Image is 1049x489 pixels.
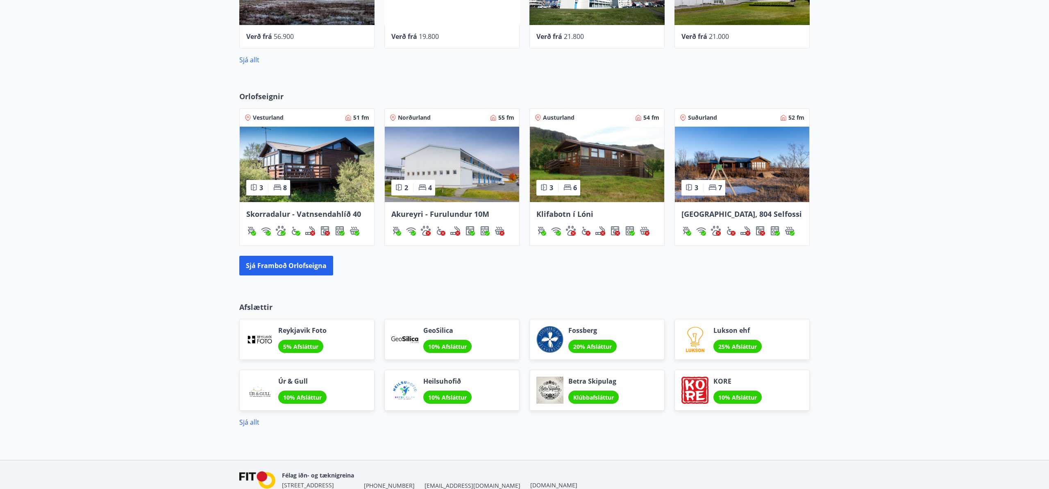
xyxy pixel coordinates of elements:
span: 19.800 [419,32,439,41]
div: Aðgengi fyrir hjólastól [291,226,300,236]
span: Skorradalur - Vatnsendahlíð 40 [246,209,361,219]
img: 7hj2GulIrg6h11dFIpsIzg8Ak2vZaScVwTihwv8g.svg [625,226,635,236]
img: pxcaIm5dSOV3FS4whs1soiYWTwFQvksT25a9J10C.svg [276,226,286,236]
span: Orlofseignir [239,91,284,102]
span: Heilsuhofið [423,377,472,386]
span: Klúbbafsláttur [573,393,614,401]
span: Verð frá [246,32,272,41]
img: Dl16BY4EX9PAW649lg1C3oBuIaAsR6QVDQBO2cTm.svg [610,226,620,236]
span: Suðurland [688,114,717,122]
span: 21.000 [709,32,729,41]
span: 3 [695,183,698,192]
span: Reykjavik Foto [278,326,327,335]
span: 10% Afsláttur [428,343,467,350]
img: ZXjrS3QKesehq6nQAPjaRuRTI364z8ohTALB4wBr.svg [681,226,691,236]
span: 52 fm [788,114,804,122]
img: FPQVkF9lTnNbbaRSFyT17YYeljoOGk5m51IhT0bO.png [239,471,275,489]
img: Paella dish [530,127,664,202]
img: Paella dish [240,127,374,202]
div: Heitur pottur [785,226,795,236]
img: QNIUl6Cv9L9rHgMXwuzGLuiJOj7RKqxk9mBFPqjq.svg [740,226,750,236]
div: Reykingar / Vape [450,226,460,236]
img: h89QDIuHlAdpqTriuIvuEWkTH976fOgBEOOeu1mi.svg [785,226,795,236]
img: 8IYIKVZQyRlUC6HQIIUSdjpPGRncJsz2RzLgWvp4.svg [581,226,590,236]
span: 2 [404,183,408,192]
img: Paella dish [385,127,519,202]
div: Aðgengi fyrir hjólastól [726,226,736,236]
img: QNIUl6Cv9L9rHgMXwuzGLuiJOj7RKqxk9mBFPqjq.svg [595,226,605,236]
span: Klifabotn í Lóni [536,209,593,219]
span: Félag iðn- og tæknigreina [282,471,354,479]
span: 7 [718,183,722,192]
span: 21.800 [564,32,584,41]
div: Þráðlaust net [551,226,561,236]
span: 20% Afsláttur [573,343,612,350]
span: Austurland [543,114,574,122]
img: pxcaIm5dSOV3FS4whs1soiYWTwFQvksT25a9J10C.svg [711,226,721,236]
img: 8IYIKVZQyRlUC6HQIIUSdjpPGRncJsz2RzLgWvp4.svg [726,226,736,236]
div: Uppþvottavél [480,226,490,236]
div: Þvottavél [610,226,620,236]
span: 3 [549,183,553,192]
div: Aðgengi fyrir hjólastól [436,226,445,236]
img: 7hj2GulIrg6h11dFIpsIzg8Ak2vZaScVwTihwv8g.svg [770,226,780,236]
div: Aðgengi fyrir hjólastól [581,226,590,236]
span: 25% Afsláttur [718,343,757,350]
img: QNIUl6Cv9L9rHgMXwuzGLuiJOj7RKqxk9mBFPqjq.svg [450,226,460,236]
span: [STREET_ADDRESS] [282,481,334,489]
span: 10% Afsláttur [718,393,757,401]
span: Fossberg [568,326,617,335]
div: Þráðlaust net [406,226,416,236]
span: 4 [428,183,432,192]
div: Gæludýr [566,226,576,236]
img: HJRyFFsYp6qjeUYhR4dAD8CaCEsnIFYZ05miwXoh.svg [696,226,706,236]
img: h89QDIuHlAdpqTriuIvuEWkTH976fOgBEOOeu1mi.svg [495,226,504,236]
img: 8IYIKVZQyRlUC6HQIIUSdjpPGRncJsz2RzLgWvp4.svg [436,226,445,236]
span: Norðurland [398,114,431,122]
span: 3 [259,183,263,192]
div: Uppþvottavél [625,226,635,236]
span: Verð frá [536,32,562,41]
img: Paella dish [675,127,809,202]
img: h89QDIuHlAdpqTriuIvuEWkTH976fOgBEOOeu1mi.svg [640,226,649,236]
div: Heitur pottur [350,226,359,236]
div: Þráðlaust net [696,226,706,236]
img: pxcaIm5dSOV3FS4whs1soiYWTwFQvksT25a9J10C.svg [421,226,431,236]
div: Þvottavél [465,226,475,236]
div: Reykingar / Vape [305,226,315,236]
div: Gasgrill [246,226,256,236]
a: Sjá allt [239,418,259,427]
div: Reykingar / Vape [740,226,750,236]
span: 8 [283,183,287,192]
span: Verð frá [681,32,707,41]
img: HJRyFFsYp6qjeUYhR4dAD8CaCEsnIFYZ05miwXoh.svg [261,226,271,236]
img: HJRyFFsYp6qjeUYhR4dAD8CaCEsnIFYZ05miwXoh.svg [406,226,416,236]
img: Dl16BY4EX9PAW649lg1C3oBuIaAsR6QVDQBO2cTm.svg [320,226,330,236]
a: Sjá allt [239,55,259,64]
div: Gasgrill [681,226,691,236]
button: Sjá framboð orlofseigna [239,256,333,275]
div: Þráðlaust net [261,226,271,236]
span: 56.900 [274,32,294,41]
img: ZXjrS3QKesehq6nQAPjaRuRTI364z8ohTALB4wBr.svg [391,226,401,236]
span: Verð frá [391,32,417,41]
span: Úr & Gull [278,377,327,386]
div: Gæludýr [276,226,286,236]
img: 7hj2GulIrg6h11dFIpsIzg8Ak2vZaScVwTihwv8g.svg [335,226,345,236]
span: 55 fm [498,114,514,122]
p: Afslættir [239,302,810,312]
span: 54 fm [643,114,659,122]
div: Gasgrill [391,226,401,236]
img: Dl16BY4EX9PAW649lg1C3oBuIaAsR6QVDQBO2cTm.svg [755,226,765,236]
img: ZXjrS3QKesehq6nQAPjaRuRTI364z8ohTALB4wBr.svg [246,226,256,236]
img: Dl16BY4EX9PAW649lg1C3oBuIaAsR6QVDQBO2cTm.svg [465,226,475,236]
span: Akureyri - Furulundur 10M [391,209,489,219]
div: Uppþvottavél [335,226,345,236]
span: [GEOGRAPHIC_DATA], 804 Selfossi [681,209,802,219]
img: 8IYIKVZQyRlUC6HQIIUSdjpPGRncJsz2RzLgWvp4.svg [291,226,300,236]
a: [DOMAIN_NAME] [530,481,577,489]
span: 51 fm [353,114,369,122]
div: Gæludýr [421,226,431,236]
div: Þvottavél [755,226,765,236]
span: Vesturland [253,114,284,122]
